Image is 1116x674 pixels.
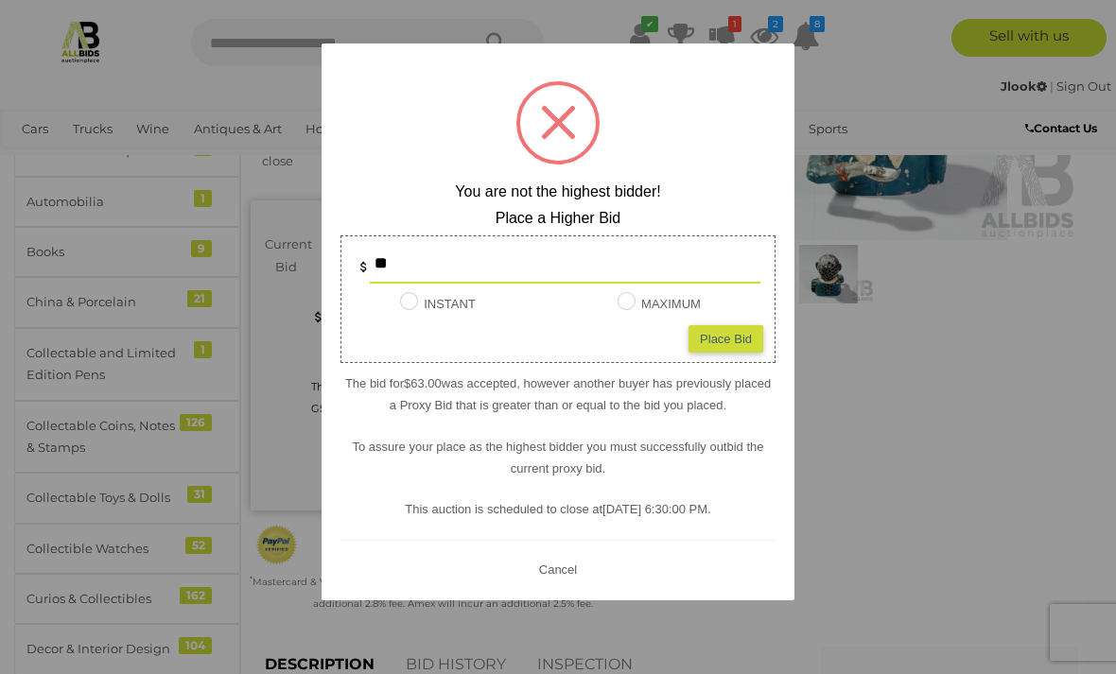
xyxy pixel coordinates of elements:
[400,293,476,315] label: INSTANT
[533,557,583,580] button: Cancel
[340,372,776,416] p: The bid for was accepted, however another buyer has previously placed a Proxy Bid that is greater...
[340,183,776,200] h2: You are not the highest bidder!
[340,498,776,520] p: This auction is scheduled to close at .
[602,502,707,516] span: [DATE] 6:30:00 PM
[340,209,776,226] h2: Place a Higher Bid
[618,293,701,315] label: MAXIMUM
[689,324,763,352] div: Place Bid
[404,375,442,389] span: $63.00
[340,435,776,479] p: To assure your place as the highest bidder you must successfully outbid the current proxy bid.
